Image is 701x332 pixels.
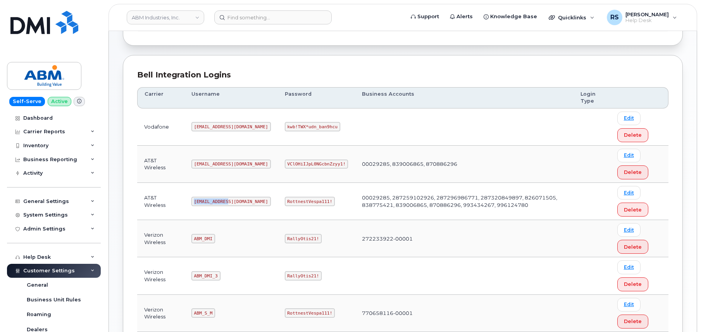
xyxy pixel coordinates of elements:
[285,234,322,243] code: RallyOtis21!
[355,295,574,332] td: 770658116-00001
[417,13,439,21] span: Support
[617,128,648,142] button: Delete
[610,13,619,22] span: RS
[625,11,669,17] span: [PERSON_NAME]
[624,243,642,251] span: Delete
[137,295,184,332] td: Verizon Wireless
[624,131,642,139] span: Delete
[127,10,204,24] a: ABM Industries, Inc.
[137,257,184,294] td: Verizon Wireless
[574,87,610,108] th: Login Type
[625,17,669,24] span: Help Desk
[191,271,220,280] code: ABM_DMI_3
[355,87,574,108] th: Business Accounts
[624,169,642,176] span: Delete
[624,280,642,288] span: Delete
[617,186,641,200] a: Edit
[617,315,648,329] button: Delete
[214,10,332,24] input: Find something...
[543,10,600,25] div: Quicklinks
[617,165,648,179] button: Delete
[285,271,322,280] code: RallyOtis21!
[478,9,543,24] a: Knowledge Base
[490,13,537,21] span: Knowledge Base
[617,149,641,162] a: Edit
[285,197,335,206] code: RottnestVespa111!
[456,13,473,21] span: Alerts
[191,308,215,318] code: ABM_S_M
[617,112,641,125] a: Edit
[137,146,184,183] td: AT&T Wireless
[355,183,574,220] td: 00029285, 287259102926, 287296986771, 287320849897, 826071505, 838775421, 839006865, 870886296, 9...
[601,10,682,25] div: Randy Sayres
[137,108,184,146] td: Vodafone
[624,206,642,213] span: Delete
[558,14,586,21] span: Quicklinks
[617,277,648,291] button: Delete
[355,146,574,183] td: 00029285, 839006865, 870886296
[285,160,348,169] code: VClOHiIJpL0NGcbnZzyy1!
[137,69,668,81] div: Bell Integration Logins
[191,234,215,243] code: ABM_DMI
[624,318,642,325] span: Delete
[617,240,648,254] button: Delete
[191,160,271,169] code: [EMAIL_ADDRESS][DOMAIN_NAME]
[405,9,444,24] a: Support
[137,183,184,220] td: AT&T Wireless
[617,203,648,217] button: Delete
[184,87,278,108] th: Username
[355,220,574,257] td: 272233922-00001
[191,197,271,206] code: [EMAIL_ADDRESS][DOMAIN_NAME]
[285,122,340,131] code: kwb!TWX*udn_ban9hcu
[617,223,641,237] a: Edit
[617,260,641,274] a: Edit
[137,220,184,257] td: Verizon Wireless
[191,122,271,131] code: [EMAIL_ADDRESS][DOMAIN_NAME]
[137,87,184,108] th: Carrier
[444,9,478,24] a: Alerts
[278,87,355,108] th: Password
[617,298,641,311] a: Edit
[285,308,335,318] code: RottnestVespa111!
